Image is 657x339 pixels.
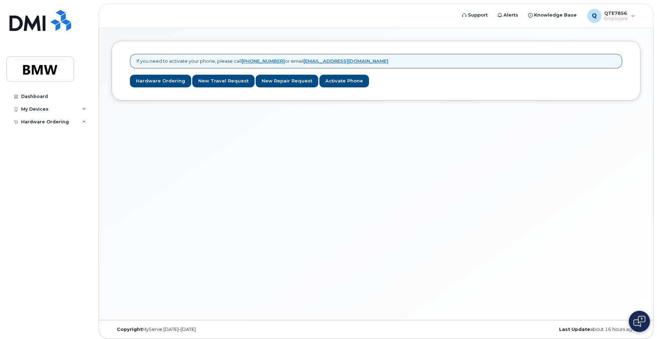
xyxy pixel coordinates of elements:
[130,75,191,88] a: Hardware Ordering
[112,327,288,332] div: MyServe [DATE]–[DATE]
[559,327,590,332] strong: Last Update
[633,316,645,327] img: Open chat
[304,58,388,64] a: [EMAIL_ADDRESS][DOMAIN_NAME]
[464,327,640,332] div: about 16 hours ago
[256,75,318,88] a: New Repair Request
[137,58,388,64] p: If you need to activate your phone, please call or email
[242,58,285,64] a: [PHONE_NUMBER]
[192,75,255,88] a: New Travel Request
[319,75,369,88] a: Activate Phone
[117,327,142,332] strong: Copyright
